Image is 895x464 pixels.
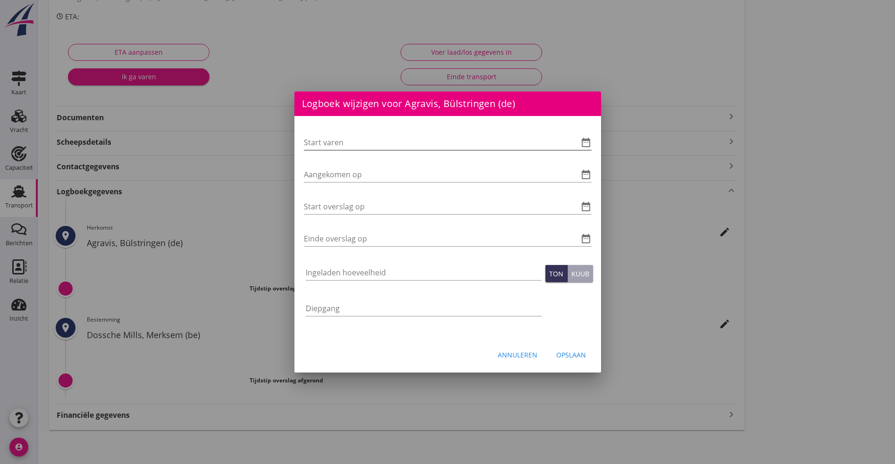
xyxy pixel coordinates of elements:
i: date_range [580,169,592,180]
div: Logboek wijzigen voor Agravis, Bülstringen (de) [294,91,601,116]
input: Start overslag op [304,199,565,214]
i: date_range [580,137,592,148]
input: Ingeladen hoeveelheid [306,265,542,280]
input: Einde overslag op [304,231,565,246]
input: Start varen [304,135,565,150]
i: date_range [580,233,592,244]
div: Ton [549,269,563,279]
button: Ton [545,265,568,282]
input: Aangekomen op [304,167,565,182]
i: date_range [580,201,592,212]
div: Annuleren [498,350,537,360]
input: Diepgang [306,301,542,316]
button: Annuleren [490,346,545,363]
div: Kuub [571,269,589,279]
div: Opslaan [556,350,586,360]
button: Opslaan [549,346,594,363]
button: Kuub [568,265,593,282]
